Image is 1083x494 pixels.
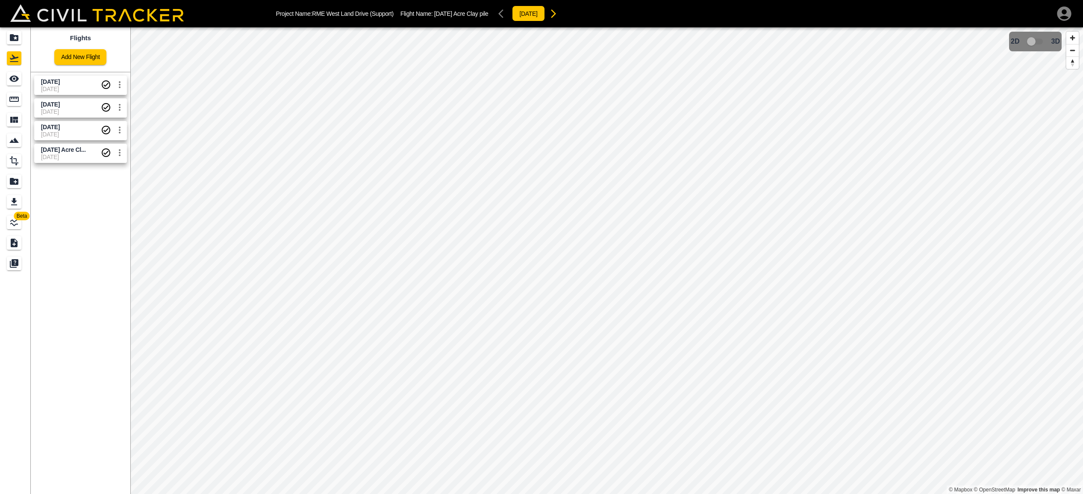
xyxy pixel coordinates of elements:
[1023,33,1048,50] span: 3D model not uploaded yet
[949,487,972,493] a: Mapbox
[1011,38,1019,45] span: 2D
[512,6,544,21] button: [DATE]
[276,10,394,17] p: Project Name: RME West Land Drive (Support)
[974,487,1015,493] a: OpenStreetMap
[434,10,489,17] span: [DATE] Acre Clay pile
[10,4,184,22] img: Civil Tracker
[1051,38,1060,45] span: 3D
[1066,44,1079,56] button: Zoom out
[1066,32,1079,44] button: Zoom in
[1061,487,1081,493] a: Maxar
[1018,487,1060,493] a: Map feedback
[1066,56,1079,69] button: Reset bearing to north
[400,10,489,17] p: Flight Name:
[130,27,1083,494] canvas: Map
